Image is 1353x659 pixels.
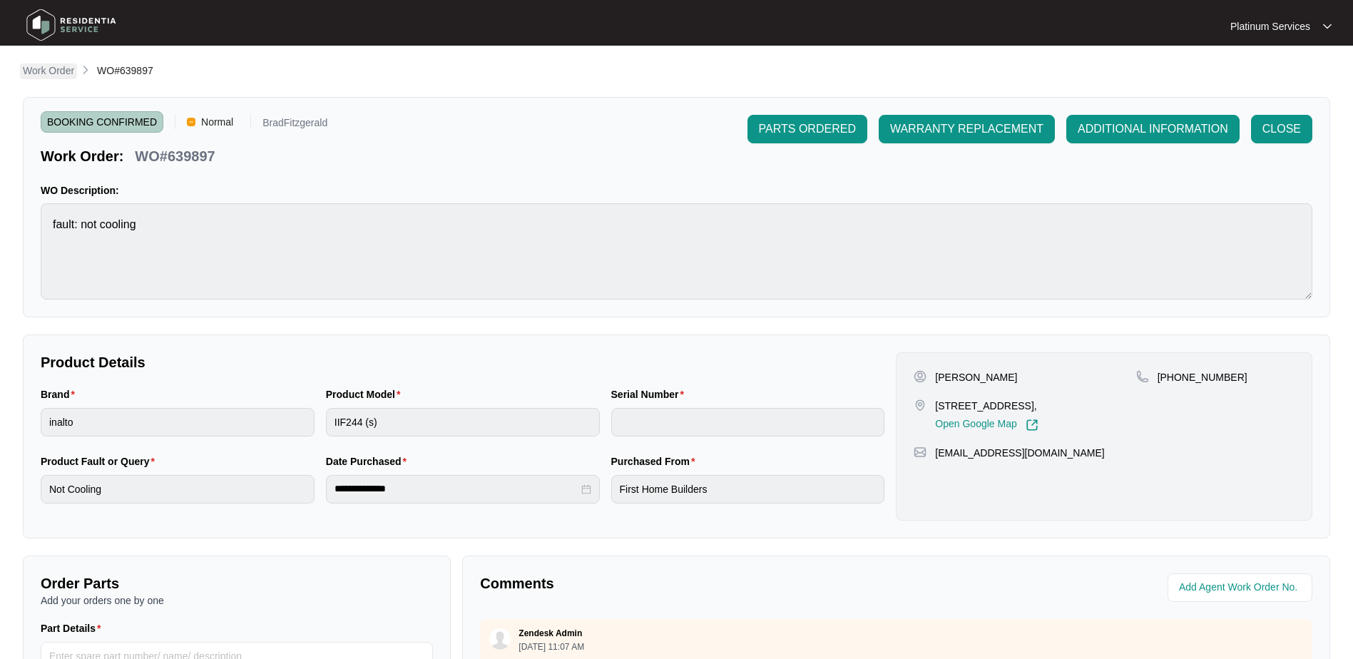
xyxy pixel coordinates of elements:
[335,481,578,496] input: Date Purchased
[1158,370,1247,384] p: [PHONE_NUMBER]
[195,111,239,133] span: Normal
[326,454,412,469] label: Date Purchased
[135,146,215,166] p: WO#639897
[935,370,1017,384] p: [PERSON_NAME]
[1251,115,1312,143] button: CLOSE
[1262,121,1301,138] span: CLOSE
[326,387,407,402] label: Product Model
[519,628,582,639] p: Zendesk Admin
[21,4,121,46] img: residentia service logo
[935,446,1104,460] p: [EMAIL_ADDRESS][DOMAIN_NAME]
[41,352,884,372] p: Product Details
[890,121,1043,138] span: WARRANTY REPLACEMENT
[41,146,123,166] p: Work Order:
[41,203,1312,300] textarea: fault: not cooling
[1066,115,1240,143] button: ADDITIONAL INFORMATION
[41,593,433,608] p: Add your orders one by one
[41,183,1312,198] p: WO Description:
[759,121,856,138] span: PARTS ORDERED
[1323,23,1332,30] img: dropdown arrow
[611,387,690,402] label: Serial Number
[914,399,926,412] img: map-pin
[480,573,886,593] p: Comments
[611,454,701,469] label: Purchased From
[41,454,160,469] label: Product Fault or Query
[41,387,81,402] label: Brand
[326,408,600,436] input: Product Model
[41,475,315,504] input: Product Fault or Query
[1078,121,1228,138] span: ADDITIONAL INFORMATION
[611,475,885,504] input: Purchased From
[23,63,74,78] p: Work Order
[187,118,195,126] img: Vercel Logo
[935,399,1038,413] p: [STREET_ADDRESS],
[41,573,433,593] p: Order Parts
[80,64,91,76] img: chevron-right
[1026,419,1038,431] img: Link-External
[611,408,885,436] input: Serial Number
[41,408,315,436] input: Brand
[747,115,867,143] button: PARTS ORDERED
[914,446,926,459] img: map-pin
[20,63,77,79] a: Work Order
[519,643,584,651] p: [DATE] 11:07 AM
[1136,370,1149,383] img: map-pin
[914,370,926,383] img: user-pin
[1179,579,1304,596] input: Add Agent Work Order No.
[1230,19,1310,34] p: Platinum Services
[489,628,511,650] img: user.svg
[41,111,163,133] span: BOOKING CONFIRMED
[935,419,1038,431] a: Open Google Map
[41,621,107,635] label: Part Details
[879,115,1055,143] button: WARRANTY REPLACEMENT
[262,118,327,133] p: BradFitzgerald
[97,65,153,76] span: WO#639897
